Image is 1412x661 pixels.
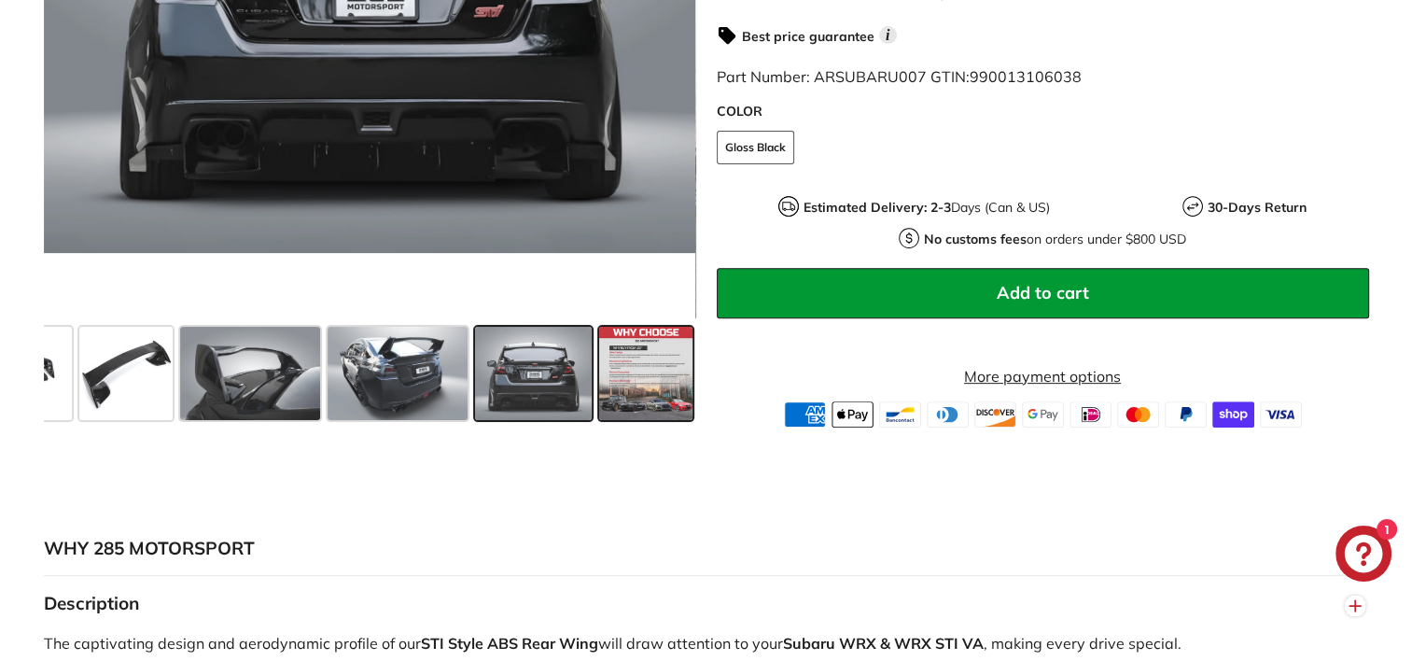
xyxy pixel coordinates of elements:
strong: Estimated Delivery: 2-3 [804,198,951,215]
img: paypal [1165,401,1207,427]
button: WHY 285 MOTORSPORT [44,521,1369,577]
strong: Best price guarantee [742,27,874,44]
img: american_express [784,401,826,427]
p: on orders under $800 USD [924,229,1186,248]
inbox-online-store-chat: Shopify online store chat [1330,526,1397,586]
p: Days (Can & US) [804,197,1050,217]
span: 990013106038 [970,66,1082,85]
img: google_pay [1022,401,1064,427]
span: Add to cart [997,282,1089,303]
button: Add to cart [717,267,1369,317]
button: Description [44,576,1369,632]
img: bancontact [879,401,921,427]
span: i [879,26,897,44]
img: ideal [1069,401,1111,427]
img: master [1117,401,1159,427]
img: shopify_pay [1212,401,1254,427]
img: apple_pay [832,401,874,427]
strong: Rear Wing [522,634,598,653]
strong: 30-Days Return [1208,198,1307,215]
a: More payment options [717,364,1369,387]
span: Part Number: ARSUBARU007 GTIN: [717,66,1082,85]
strong: No customs fees [924,230,1027,246]
strong: ABS [487,634,518,653]
label: COLOR [717,101,1369,120]
img: discover [974,401,1016,427]
strong: Subaru WRX & WRX STI VA [783,634,984,653]
strong: STI Style [421,634,483,653]
img: diners_club [927,401,969,427]
img: visa [1260,401,1302,427]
